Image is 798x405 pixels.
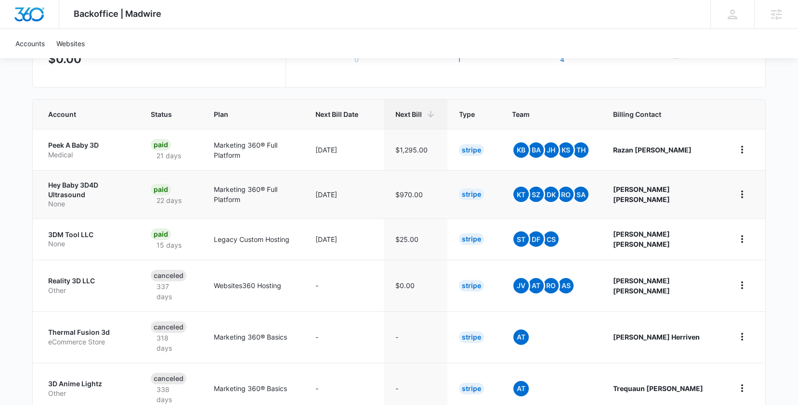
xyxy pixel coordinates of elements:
[513,381,529,396] span: At
[151,184,171,195] div: Paid
[560,46,649,63] label: Expired
[48,180,128,209] a: Hey Baby 3D4D UltrasoundNone
[304,260,384,311] td: -
[459,233,484,245] div: Stripe
[734,142,750,157] button: home
[613,109,711,119] span: Billing Contact
[734,329,750,344] button: home
[151,373,186,384] div: Canceled
[384,170,447,218] td: $970.00
[214,184,292,204] p: Marketing 360® Full Platform
[151,321,186,333] div: Canceled
[48,180,128,199] p: Hey Baby 3D4D Ultrasound
[48,109,114,119] span: Account
[513,329,529,345] span: At
[513,278,529,293] span: JV
[459,189,484,200] div: Stripe
[151,228,171,240] div: Paid
[151,195,187,205] p: 22 days
[48,328,128,346] a: Thermal Fusion 3deCommerce Store
[528,231,544,247] span: DF
[214,140,292,160] p: Marketing 360® Full Platform
[48,239,128,249] p: None
[543,278,559,293] span: RO
[48,379,128,389] p: 3D Anime Lightz
[734,380,750,396] button: home
[458,56,461,63] button: Trial
[459,109,475,119] span: Type
[384,218,447,260] td: $25.00
[214,280,292,291] p: Websites360 Hosting
[558,187,574,202] span: RO
[528,278,544,293] span: AT
[48,140,128,159] a: Peek A Baby 3DMedical
[384,129,447,170] td: $1,295.00
[214,383,292,393] p: Marketing 360® Basics
[459,144,484,156] div: Stripe
[543,231,559,247] span: CS
[151,109,177,119] span: Status
[458,46,546,63] label: Trial
[151,139,171,151] div: Paid
[558,278,574,293] span: AS
[151,270,186,281] div: Canceled
[560,56,564,63] button: Expired
[734,278,750,293] button: home
[48,140,128,150] p: Peek A Baby 3D
[48,230,128,249] a: 3DM Tool LLCNone
[304,129,384,170] td: [DATE]
[214,109,292,119] span: Plan
[151,240,187,250] p: 15 days
[214,332,292,342] p: Marketing 360® Basics
[459,280,484,291] div: Stripe
[151,333,191,353] p: 318 days
[151,281,191,302] p: 337 days
[48,276,128,295] a: Reality 3D LLCOther
[48,150,128,160] p: Medical
[48,337,128,347] p: eCommerce Store
[315,109,358,119] span: Next Bill Date
[384,260,447,311] td: $0.00
[613,146,692,154] strong: Razan [PERSON_NAME]
[613,185,670,203] strong: [PERSON_NAME] [PERSON_NAME]
[528,142,544,158] span: BA
[48,379,128,398] a: 3D Anime LightzOther
[10,29,51,58] a: Accounts
[558,142,574,158] span: KS
[304,218,384,260] td: [DATE]
[528,187,544,202] span: SZ
[51,29,91,58] a: Websites
[304,311,384,363] td: -
[512,109,576,119] span: Team
[48,199,128,209] p: None
[573,187,589,202] span: SA
[48,389,128,398] p: Other
[513,231,529,247] span: ST
[734,187,750,202] button: home
[151,151,187,161] p: 21 days
[573,142,589,158] span: TH
[151,384,191,405] p: 338 days
[613,384,703,392] strong: Trequaun [PERSON_NAME]
[48,286,128,295] p: Other
[48,328,128,337] p: Thermal Fusion 3d
[74,9,161,19] span: Backoffice | Madwire
[48,276,128,286] p: Reality 3D LLC
[734,231,750,247] button: home
[513,142,529,158] span: KB
[613,230,670,248] strong: [PERSON_NAME] [PERSON_NAME]
[613,333,700,341] strong: [PERSON_NAME] Herriven
[513,187,529,202] span: KT
[459,331,484,343] div: Stripe
[543,142,559,158] span: JH
[395,109,422,119] span: Next Bill
[48,51,107,68] p: $0.00
[214,234,292,244] p: Legacy Custom Hosting
[459,383,484,394] div: Stripe
[384,311,447,363] td: -
[48,230,128,240] p: 3DM Tool LLC
[543,187,559,202] span: DK
[613,277,670,295] strong: [PERSON_NAME] [PERSON_NAME]
[304,170,384,218] td: [DATE]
